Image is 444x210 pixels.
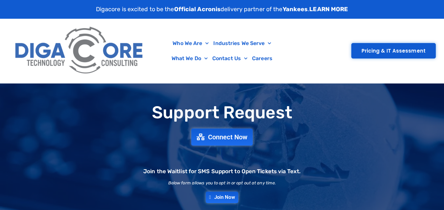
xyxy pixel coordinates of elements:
h2: Join the Waitlist for SMS Support to Open Tickets via Text. [143,169,301,174]
a: LEARN MORE [309,6,348,13]
a: Join Now [205,192,240,203]
nav: Menu [151,36,293,66]
strong: Yankees [283,6,308,13]
h2: Below form allows you to opt in or opt out at any time. [168,181,276,185]
a: Who We Are [170,36,211,51]
a: Industries We Serve [211,36,273,51]
a: Pricing & IT Assessment [351,43,436,58]
strong: Official Acronis [174,6,221,13]
h1: Support Request [3,103,441,122]
a: Careers [250,51,275,66]
span: Pricing & IT Assessment [362,48,426,53]
a: Connect Now [191,128,253,146]
span: Connect Now [208,134,247,140]
a: Contact Us [210,51,250,66]
img: Digacore Logo [12,22,148,80]
span: Join Now [216,195,236,200]
a: What We Do [169,51,210,66]
p: Digacore is excited to be the delivery partner of the . [96,5,348,14]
